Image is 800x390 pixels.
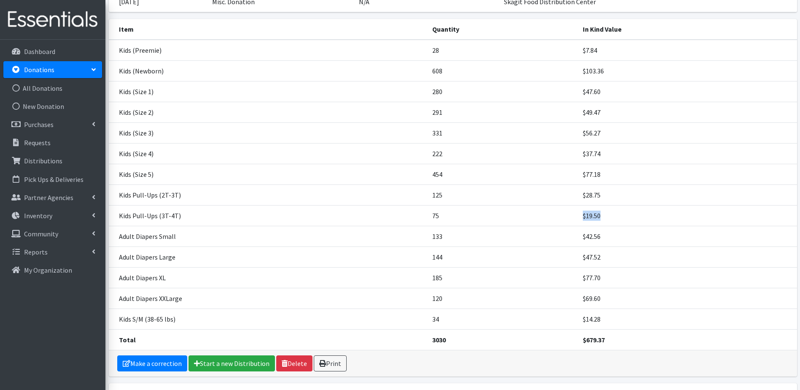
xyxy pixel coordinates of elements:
[109,102,427,122] td: Kids (Size 2)
[578,40,797,61] td: $7.84
[109,164,427,184] td: Kids (Size 5)
[24,266,72,274] p: My Organization
[109,60,427,81] td: Kids (Newborn)
[109,205,427,226] td: Kids Pull-Ups (3T-4T)
[3,244,102,260] a: Reports
[427,40,578,61] td: 28
[427,143,578,164] td: 222
[24,47,55,56] p: Dashboard
[578,226,797,246] td: $42.56
[583,336,605,344] strong: $679.37
[427,122,578,143] td: 331
[578,102,797,122] td: $49.47
[578,81,797,102] td: $47.60
[427,164,578,184] td: 454
[427,102,578,122] td: 291
[427,81,578,102] td: 280
[3,225,102,242] a: Community
[578,205,797,226] td: $19.50
[314,355,347,371] a: Print
[427,205,578,226] td: 75
[109,184,427,205] td: Kids Pull-Ups (2T-3T)
[119,336,136,344] strong: Total
[109,143,427,164] td: Kids (Size 4)
[24,175,84,184] p: Pick Ups & Deliveries
[578,164,797,184] td: $77.18
[24,120,54,129] p: Purchases
[24,138,51,147] p: Requests
[427,246,578,267] td: 144
[109,81,427,102] td: Kids (Size 1)
[3,262,102,279] a: My Organization
[427,267,578,288] td: 185
[276,355,312,371] a: Delete
[109,40,427,61] td: Kids (Preemie)
[578,246,797,267] td: $47.52
[3,43,102,60] a: Dashboard
[24,248,48,256] p: Reports
[3,61,102,78] a: Donations
[578,19,797,40] th: In Kind Value
[109,309,427,329] td: Kids S/M (38-65 lbs)
[109,19,427,40] th: Item
[109,122,427,143] td: Kids (Size 3)
[427,184,578,205] td: 125
[3,134,102,151] a: Requests
[427,226,578,246] td: 133
[24,157,62,165] p: Distributions
[3,80,102,97] a: All Donations
[109,267,427,288] td: Adult Diapers XL
[24,65,54,74] p: Donations
[3,116,102,133] a: Purchases
[427,19,578,40] th: Quantity
[109,288,427,309] td: Adult Diapers XXLarge
[109,246,427,267] td: Adult Diapers Large
[24,193,73,202] p: Partner Agencies
[427,288,578,309] td: 120
[578,122,797,143] td: $56.27
[24,230,58,238] p: Community
[427,60,578,81] td: 608
[117,355,187,371] a: Make a correction
[3,189,102,206] a: Partner Agencies
[3,152,102,169] a: Distributions
[578,267,797,288] td: $77.70
[432,336,446,344] strong: 3030
[578,288,797,309] td: $69.60
[578,143,797,164] td: $37.74
[427,309,578,329] td: 34
[189,355,275,371] a: Start a new Distribution
[578,309,797,329] td: $14.28
[3,5,102,34] img: HumanEssentials
[3,98,102,115] a: New Donation
[3,207,102,224] a: Inventory
[109,226,427,246] td: Adult Diapers Small
[3,171,102,188] a: Pick Ups & Deliveries
[578,184,797,205] td: $28.75
[578,60,797,81] td: $103.36
[24,211,52,220] p: Inventory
